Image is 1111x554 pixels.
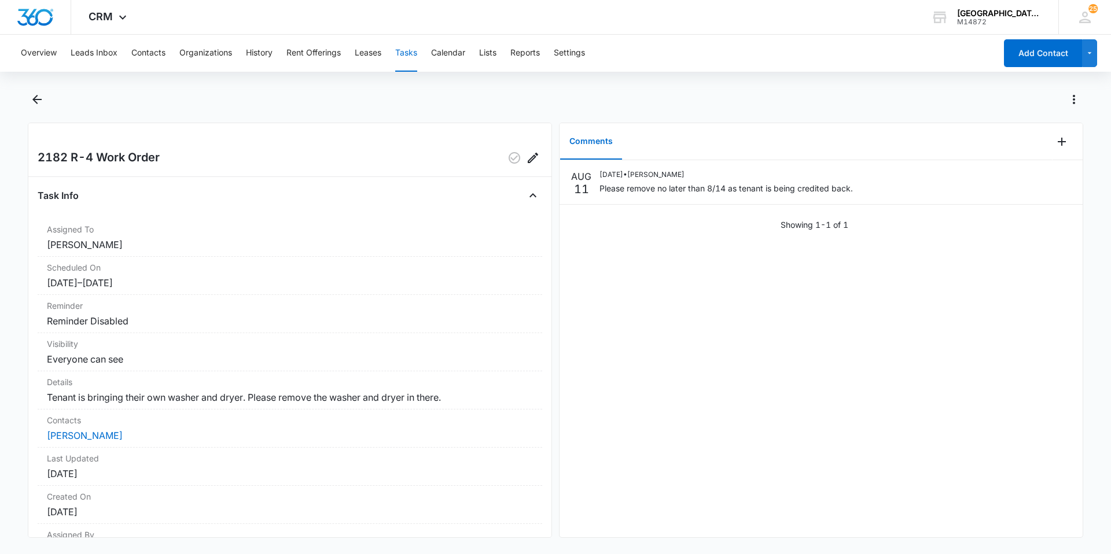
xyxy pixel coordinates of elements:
button: Rent Offerings [286,35,341,72]
dt: Visibility [47,338,533,350]
div: ReminderReminder Disabled [38,295,542,333]
p: AUG [571,169,591,183]
div: Scheduled On[DATE]–[DATE] [38,257,542,295]
div: account name [957,9,1042,18]
dt: Created On [47,490,533,503]
h2: 2182 R-4 Work Order [38,149,160,167]
button: Leads Inbox [71,35,117,72]
dd: [DATE] [47,505,533,519]
dt: Last Updated [47,452,533,464]
button: Back [28,90,46,109]
dd: Reminder Disabled [47,314,533,328]
button: Add Comment [1053,132,1071,151]
dt: Assigned To [47,223,533,235]
div: Last Updated[DATE] [38,448,542,486]
button: Close [524,186,542,205]
button: Overview [21,35,57,72]
h4: Task Info [38,189,79,202]
p: Please remove no later than 8/14 as tenant is being credited back. [599,182,853,194]
button: History [246,35,273,72]
dt: Contacts [47,414,533,426]
dd: [DATE] – [DATE] [47,276,533,290]
div: Created On[DATE] [38,486,542,524]
button: Leases [355,35,381,72]
dd: [DATE] [47,467,533,481]
button: Calendar [431,35,465,72]
button: Organizations [179,35,232,72]
button: Settings [554,35,585,72]
button: Actions [1065,90,1083,109]
dd: [PERSON_NAME] [47,238,533,252]
dt: Assigned By [47,529,533,541]
div: VisibilityEveryone can see [38,333,542,371]
div: DetailsTenant is bringing their own washer and dryer. Please remove the washer and dryer in there. [38,371,542,409]
div: Contacts[PERSON_NAME] [38,409,542,448]
dd: Tenant is bringing their own washer and dryer. Please remove the washer and dryer in there. [47,390,533,404]
div: Assigned To[PERSON_NAME] [38,219,542,257]
button: Edit [524,149,542,167]
dt: Scheduled On [47,261,533,274]
button: Add Contact [1004,39,1082,67]
button: Tasks [395,35,417,72]
div: account id [957,18,1042,26]
p: [DATE] • [PERSON_NAME] [599,169,853,180]
p: 11 [574,183,589,195]
span: 25 [1088,4,1098,13]
dd: Everyone can see [47,352,533,366]
p: Showing 1-1 of 1 [781,219,848,231]
button: Contacts [131,35,165,72]
dt: Details [47,376,533,388]
div: notifications count [1088,4,1098,13]
button: Comments [560,124,622,160]
button: Reports [510,35,540,72]
a: [PERSON_NAME] [47,430,123,441]
dt: Reminder [47,300,533,312]
span: CRM [89,10,113,23]
button: Lists [479,35,496,72]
